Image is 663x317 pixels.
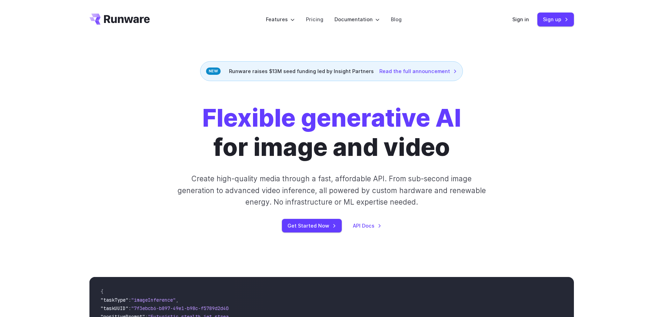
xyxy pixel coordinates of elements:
a: Blog [391,15,402,23]
span: , [176,297,179,303]
span: "7f3ebcb6-b897-49e1-b98c-f5789d2d40d7" [131,305,237,311]
span: "taskUUID" [101,305,128,311]
a: Read the full announcement [379,67,457,75]
a: Go to / [89,14,150,25]
span: "taskType" [101,297,128,303]
label: Features [266,15,295,23]
a: API Docs [353,222,381,230]
div: Runware raises $13M seed funding led by Insight Partners [200,61,463,81]
span: "imageInference" [131,297,176,303]
p: Create high-quality media through a fast, affordable API. From sub-second image generation to adv... [176,173,487,208]
a: Get Started Now [282,219,342,232]
h1: for image and video [202,103,461,162]
a: Sign in [512,15,529,23]
span: : [128,305,131,311]
a: Pricing [306,15,323,23]
strong: Flexible generative AI [202,103,461,133]
a: Sign up [537,13,574,26]
span: { [101,288,103,295]
label: Documentation [334,15,380,23]
span: : [128,297,131,303]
